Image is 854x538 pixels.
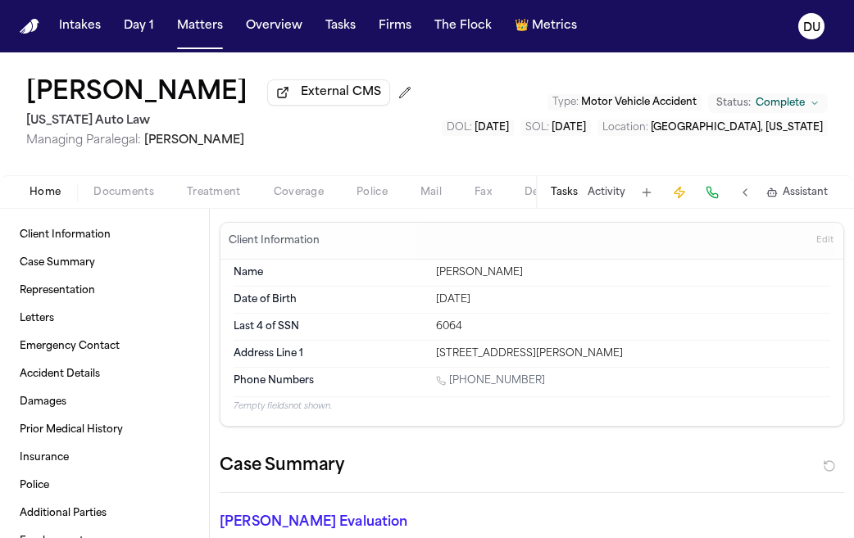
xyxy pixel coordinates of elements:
[30,186,61,199] span: Home
[170,11,229,41] button: Matters
[420,186,442,199] span: Mail
[357,186,388,199] span: Police
[187,186,241,199] span: Treatment
[442,120,514,136] button: Edit DOL: 2025-03-04
[372,11,418,41] button: Firms
[20,19,39,34] a: Home
[436,374,545,387] a: Call 1 (313) 918-6987
[436,347,830,360] div: [STREET_ADDRESS][PERSON_NAME]
[26,79,248,108] h1: [PERSON_NAME]
[668,181,691,204] button: Create Immediate Task
[239,11,309,41] button: Overview
[220,513,844,532] p: [PERSON_NAME] Evaluation
[274,186,324,199] span: Coverage
[552,123,586,133] span: [DATE]
[13,500,196,527] a: Additional Parties
[144,134,244,147] span: [PERSON_NAME]
[234,347,426,360] dt: Address Line 1
[267,79,390,106] button: External CMS
[602,123,648,133] span: Location :
[508,11,584,41] button: crownMetrics
[13,250,196,276] a: Case Summary
[234,374,314,387] span: Phone Numbers
[547,94,702,111] button: Edit Type: Motor Vehicle Accident
[551,186,578,199] button: Tasks
[581,97,697,107] span: Motor Vehicle Accident
[26,134,141,147] span: Managing Paralegal:
[13,389,196,415] a: Damages
[756,97,805,110] span: Complete
[20,19,39,34] img: Finch Logo
[525,186,569,199] span: Demand
[811,228,838,254] button: Edit
[651,123,823,133] span: [GEOGRAPHIC_DATA], [US_STATE]
[597,120,828,136] button: Edit Location: Detroit, Michigan
[588,186,625,199] button: Activity
[13,417,196,443] a: Prior Medical History
[93,186,154,199] span: Documents
[520,120,591,136] button: Edit SOL: 2028-03-04
[234,400,830,413] p: 7 empty fields not shown.
[475,186,492,199] span: Fax
[716,97,751,110] span: Status:
[635,181,658,204] button: Add Task
[708,93,828,113] button: Change status from Complete
[766,186,828,199] button: Assistant
[436,266,830,279] div: [PERSON_NAME]
[220,453,344,479] h2: Case Summary
[234,293,426,306] dt: Date of Birth
[13,361,196,387] a: Accident Details
[319,11,362,41] button: Tasks
[436,293,830,306] div: [DATE]
[301,84,381,101] span: External CMS
[552,97,579,107] span: Type :
[117,11,161,41] button: Day 1
[225,234,323,247] h3: Client Information
[701,181,724,204] button: Make a Call
[234,266,426,279] dt: Name
[234,320,426,333] dt: Last 4 of SSN
[447,123,472,133] span: DOL :
[428,11,498,41] button: The Flock
[13,445,196,471] a: Insurance
[52,11,107,41] button: Intakes
[26,79,248,108] button: Edit matter name
[436,320,830,333] div: 6064
[13,278,196,304] a: Representation
[26,111,418,131] h2: [US_STATE] Auto Law
[13,333,196,359] a: Emergency Contact
[816,235,834,246] span: Edit
[13,222,196,248] a: Client Information
[13,472,196,499] a: Police
[475,123,509,133] span: [DATE]
[13,305,196,332] a: Letters
[525,123,549,133] span: SOL :
[783,186,828,199] span: Assistant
